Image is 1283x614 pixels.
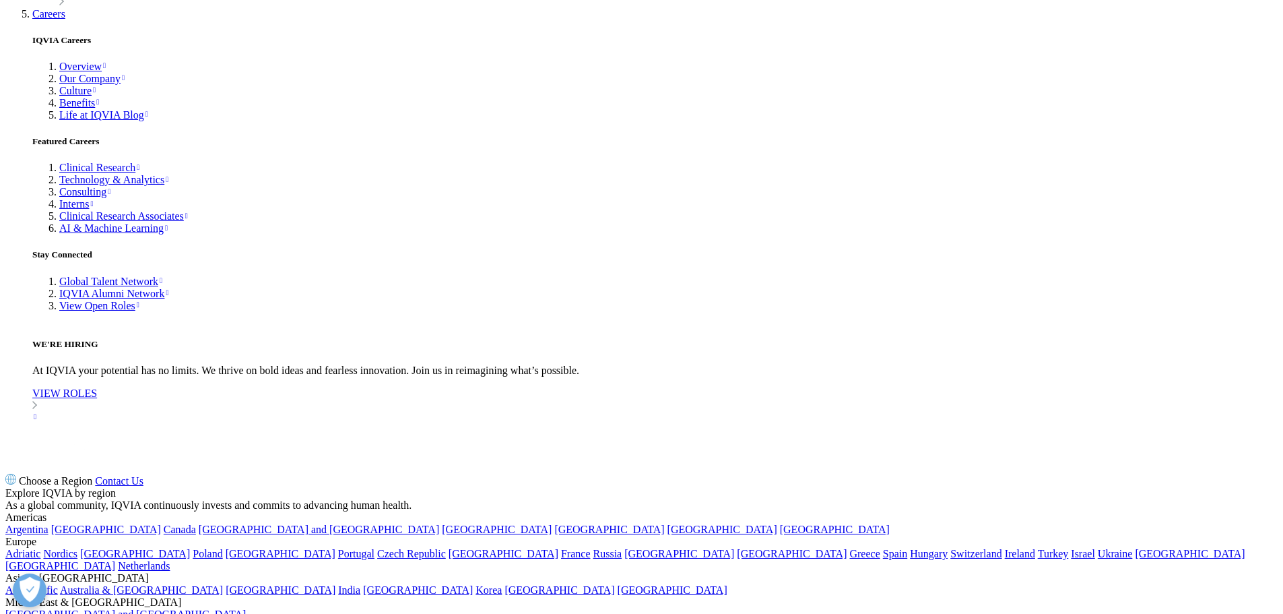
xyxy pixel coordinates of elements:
[59,61,106,72] a: Overview
[5,435,125,456] img: IQVIA Healthcare Information Technology and Pharma Clinical Research Company
[199,524,439,535] a: [GEOGRAPHIC_DATA] and [GEOGRAPHIC_DATA]
[1005,548,1035,559] a: Ireland
[883,548,907,559] a: Spain
[624,548,734,559] a: [GEOGRAPHIC_DATA]
[59,300,139,311] a: View Open Roles
[80,548,190,559] a: [GEOGRAPHIC_DATA]
[32,136,1278,147] h5: Featured Careers
[593,548,622,559] a: Russia
[32,365,1278,377] p: At IQVIA your potential has no limits. We thrive on bold ideas and fearless innovation. Join us i...
[910,548,948,559] a: Hungary
[504,584,614,596] a: [GEOGRAPHIC_DATA]
[13,574,46,607] button: Open Preferences
[5,560,115,572] a: [GEOGRAPHIC_DATA]
[193,548,222,559] a: Poland
[60,584,223,596] a: Australia & [GEOGRAPHIC_DATA]
[59,162,139,173] a: Clinical Research
[59,109,148,121] a: Life at IQVIA Blog
[59,210,188,222] a: Clinical Research Associates
[43,548,77,559] a: Nordics
[5,536,1278,548] div: Europe
[950,548,1001,559] a: Switzerland
[32,35,1278,46] h5: IQVIA Careers
[51,524,161,535] a: [GEOGRAPHIC_DATA]
[377,548,446,559] a: Czech Republic
[5,596,1278,609] div: Middle East & [GEOGRAPHIC_DATA]
[164,524,196,535] a: Canada
[59,198,94,210] a: Interns
[5,487,1278,499] div: Explore IQVIA by region
[338,548,374,559] a: Portugal
[32,249,1278,260] h5: Stay Connected
[95,475,143,487] a: Contact Us
[32,339,1278,350] h5: WE'RE HIRING
[554,524,664,535] a: [GEOGRAPHIC_DATA]
[338,584,360,596] a: India
[5,524,48,535] a: Argentina
[59,222,168,234] a: AI & Machine Learning
[59,186,110,197] a: Consulting
[780,524,890,535] a: [GEOGRAPHIC_DATA]
[1098,548,1133,559] a: Ukraine
[667,524,777,535] a: [GEOGRAPHIC_DATA]
[442,524,552,535] a: [GEOGRAPHIC_DATA]
[226,548,335,559] a: [GEOGRAPHIC_DATA]
[32,8,65,20] a: Careers
[618,584,727,596] a: [GEOGRAPHIC_DATA]
[59,276,162,287] a: Global Talent Network
[32,388,1278,423] a: VIEW ROLES
[1071,548,1095,559] a: Israel
[5,572,1278,584] div: Asia & [GEOGRAPHIC_DATA]
[5,548,40,559] a: Adriatic
[59,73,125,84] a: Our Company
[19,475,92,487] span: Choose a Region
[5,512,1278,524] div: Americas
[363,584,473,596] a: [GEOGRAPHIC_DATA]
[1135,548,1245,559] a: [GEOGRAPHIC_DATA]
[561,548,591,559] a: France
[5,499,1278,512] div: As a global community, IQVIA continuously invests and commits to advancing human health.
[475,584,502,596] a: Korea
[59,85,96,96] a: Culture
[226,584,335,596] a: [GEOGRAPHIC_DATA]
[59,97,99,109] a: Benefits
[737,548,847,559] a: [GEOGRAPHIC_DATA]
[5,584,58,596] a: Asia Pacific
[59,288,169,299] a: IQVIA Alumni Network
[59,174,168,185] a: Technology & Analytics
[849,548,880,559] a: Greece
[1038,548,1069,559] a: Turkey
[449,548,558,559] a: [GEOGRAPHIC_DATA]
[118,560,170,572] a: Netherlands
